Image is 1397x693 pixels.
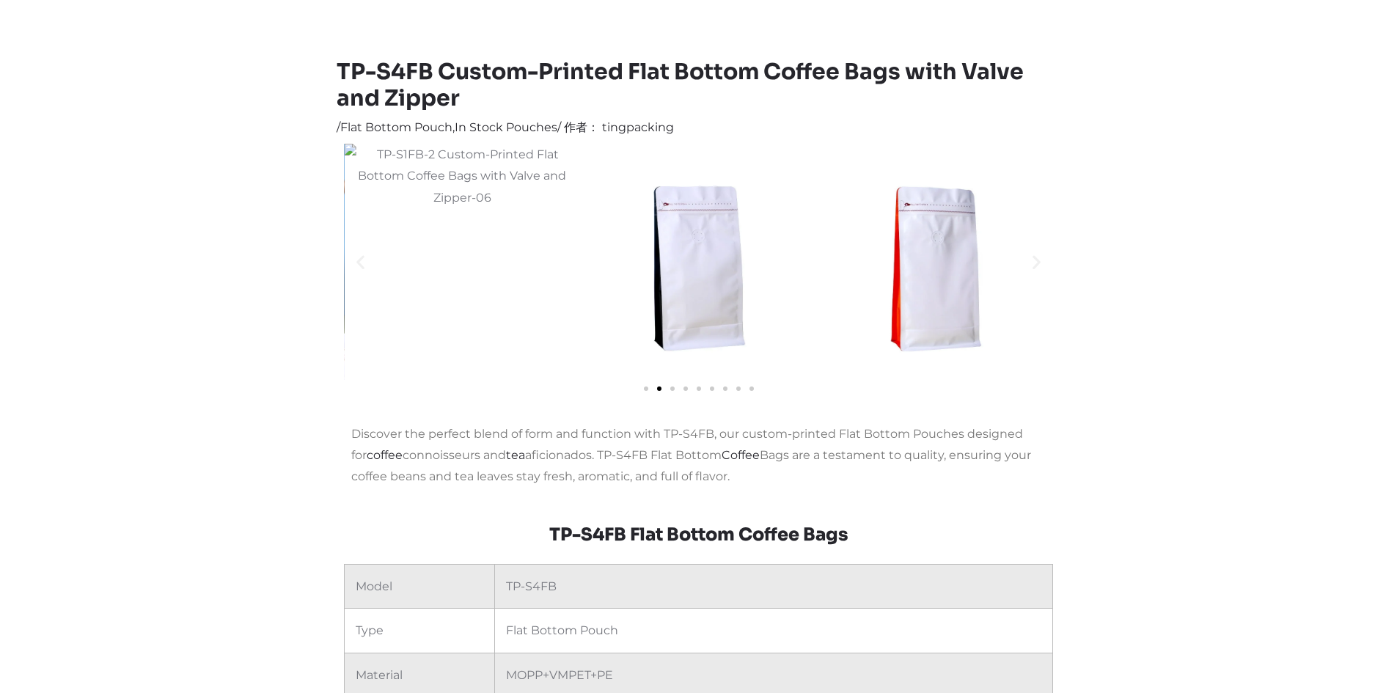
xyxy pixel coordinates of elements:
[337,119,1060,136] div: / / 作者：
[710,386,714,391] span: Go to slide 6
[506,576,557,598] span: TP-S4FB
[749,386,754,391] span: Go to slide 9
[356,664,403,686] span: Material
[344,144,1053,402] div: 幻灯片 | 水平滚动：左箭头和右箭头
[367,448,403,462] a: coffee
[356,620,384,642] span: Type
[351,424,1046,487] p: Discover the perfect blend of form and function with TP-S4FB, our custom-printed Flat Bottom Pouc...
[1027,252,1046,271] div: 下一张幻灯片
[602,120,674,134] a: tingpacking
[340,120,452,134] a: Flat Bottom Pouch
[340,120,557,134] span: ,
[506,620,618,642] span: Flat Bottom Pouch
[356,576,392,598] span: Model
[337,59,1060,111] h1: TP-S4FB Custom-Printed Flat Bottom Coffee Bags with Valve and Zipper
[722,448,760,462] a: Coffee
[736,386,741,391] span: Go to slide 8
[723,386,727,391] span: Go to slide 7
[506,664,613,686] span: MOPP+VMPET+PE
[697,386,701,391] span: Go to slide 5
[344,521,1053,549] h2: TP-S4FB Flat Bottom Coffee Bags
[506,448,525,462] a: tea
[657,386,661,391] span: Go to slide 2
[683,386,688,391] span: Go to slide 4
[351,252,370,271] div: 上一张幻灯片
[455,120,557,134] a: In Stock Pouches
[670,386,675,391] span: Go to slide 3
[644,386,648,391] span: Go to slide 1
